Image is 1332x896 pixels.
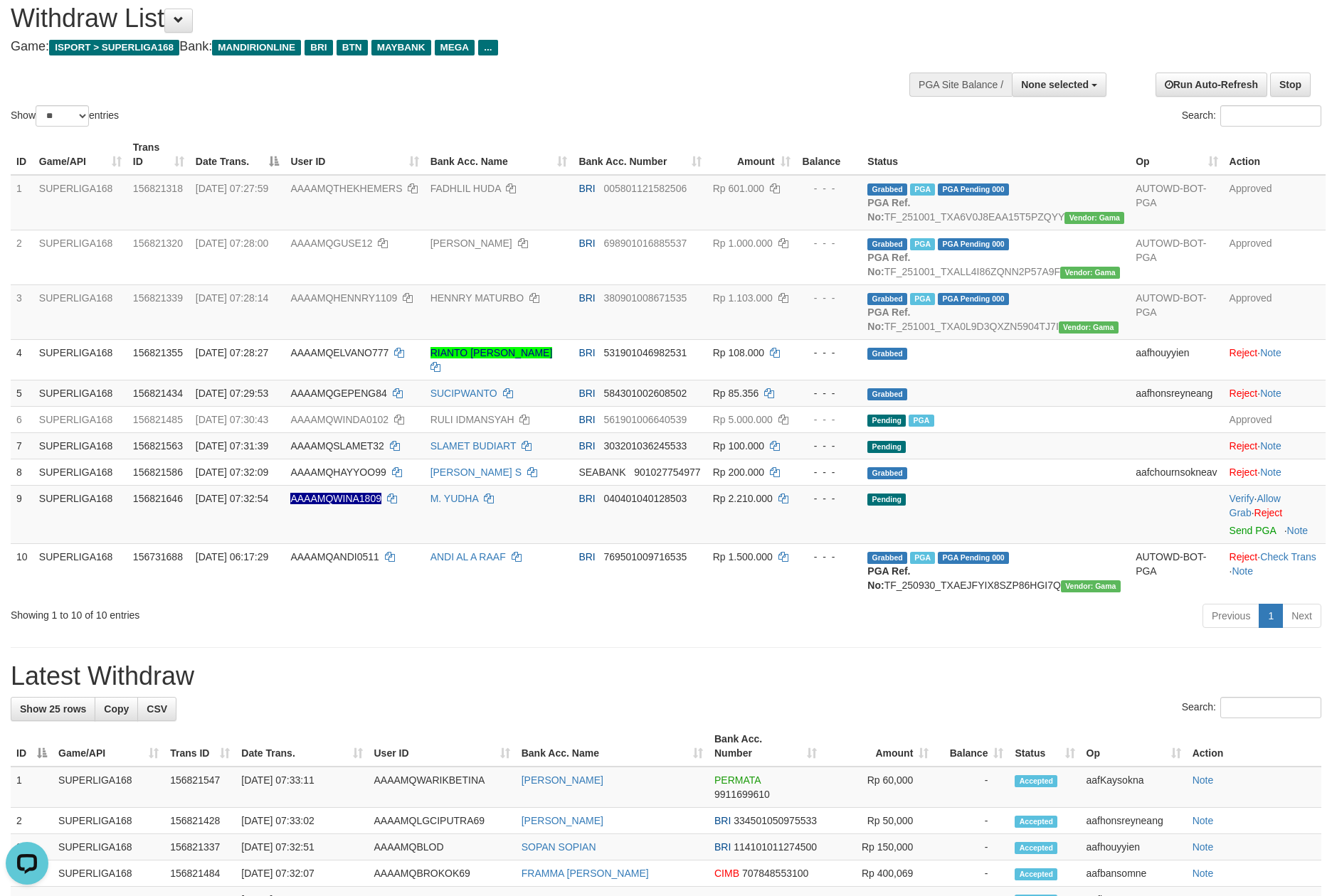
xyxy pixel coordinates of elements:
[1130,134,1223,175] th: Op: activate to sort column ascending
[11,697,95,721] a: Show 25 rows
[734,815,817,826] span: Copy 334501050975533 to clipboard
[236,767,368,808] td: [DATE] 07:33:11
[1081,726,1187,767] th: Op: activate to sort column ascending
[33,432,127,459] td: SUPERLIGA168
[802,181,857,196] div: - - -
[934,808,1009,834] td: -
[934,860,1009,887] td: -
[1130,380,1223,406] td: aafhonsreyneang
[196,292,268,304] span: [DATE] 07:28:14
[823,808,934,834] td: Rp 50,000
[435,40,475,55] span: MEGA
[1270,73,1311,97] a: Stop
[802,550,857,564] div: - - -
[430,414,514,425] a: RULI IDMANSYAH
[1220,697,1321,718] input: Search:
[1254,507,1283,518] a: Reject
[290,388,386,399] span: AAAAMQGEPENG84
[290,414,388,425] span: AAAAMQWINDA0102
[104,703,129,715] span: Copy
[1260,440,1281,452] a: Note
[823,726,934,767] th: Amount: activate to sort column ascending
[212,40,301,55] span: MANDIRIONLINE
[714,815,731,826] span: BRI
[910,238,935,250] span: Marked by aafandaneth
[53,808,164,834] td: SUPERLIGA168
[713,183,764,194] span: Rp 601.000
[6,6,48,48] button: Open LiveChat chat widget
[290,292,397,304] span: AAAAMQHENNRY1109
[369,860,516,887] td: AAAAMQBROKOK69
[11,4,874,33] h1: Withdraw List
[578,551,595,562] span: BRI
[934,767,1009,808] td: -
[285,134,424,175] th: User ID: activate to sort column ascending
[573,134,707,175] th: Bank Acc. Number: activate to sort column ascending
[714,841,731,853] span: BRI
[1059,321,1119,334] span: Vendor URL: https://trx31.1velocity.biz
[369,726,516,767] th: User ID: activate to sort column ascending
[713,551,773,562] span: Rp 1.500.000
[823,860,934,887] td: Rp 400,069
[33,406,127,432] td: SUPERLIGA168
[425,134,573,175] th: Bank Acc. Name: activate to sort column ascending
[1224,230,1326,284] td: Approved
[11,339,33,380] td: 4
[1224,380,1326,406] td: ·
[33,485,127,543] td: SUPERLIGA168
[11,543,33,598] td: 10
[1230,551,1258,562] a: Reject
[430,551,506,562] a: ANDI AL A RAAF
[1060,267,1120,279] span: Vendor URL: https://trx31.1velocity.biz
[1224,339,1326,380] td: ·
[1081,860,1187,887] td: aafbansomne
[1081,767,1187,808] td: aafKaysokna
[910,293,935,305] span: Marked by aafandaneth
[11,175,33,230] td: 1
[713,388,759,399] span: Rp 85.356
[11,459,33,485] td: 8
[236,834,368,860] td: [DATE] 07:32:51
[11,602,544,622] div: Showing 1 to 10 of 10 entries
[938,183,1009,196] span: PGA Pending
[802,236,857,250] div: - - -
[290,183,402,194] span: AAAAMQTHEKHEMERS
[11,808,53,834] td: 2
[862,230,1130,284] td: TF_251001_TXALL4I86ZQNN2P57A9F
[516,726,709,767] th: Bank Acc. Name: activate to sort column ascending
[802,491,857,506] div: - - -
[11,662,1321,690] h1: Latest Withdraw
[1193,815,1214,826] a: Note
[802,386,857,400] div: - - -
[11,105,119,127] label: Show entries
[196,183,268,194] span: [DATE] 07:27:59
[1187,726,1321,767] th: Action
[714,789,770,800] span: Copy 9911699610 to clipboard
[603,292,687,304] span: Copy 380901008671535 to clipboard
[713,466,764,478] span: Rp 200.000
[867,348,907,360] span: Grabbed
[709,726,823,767] th: Bank Acc. Number: activate to sort column ascending
[1130,543,1223,598] td: AUTOWD-BOT-PGA
[430,440,517,452] a: SLAMET BUDIART
[33,284,127,339] td: SUPERLIGA168
[707,134,796,175] th: Amount: activate to sort column ascending
[430,292,524,304] a: HENNRY MATURBO
[53,767,164,808] td: SUPERLIGA168
[190,134,285,175] th: Date Trans.: activate to sort column descending
[1260,388,1281,399] a: Note
[196,551,268,562] span: [DATE] 06:17:29
[1021,79,1089,90] span: None selected
[133,551,183,562] span: 156731688
[714,868,739,879] span: CIMB
[430,183,501,194] a: FADHLIL HUDA
[196,238,268,249] span: [DATE] 07:28:00
[196,466,268,478] span: [DATE] 07:32:09
[305,40,332,55] span: BRI
[1232,565,1253,577] a: Note
[867,565,910,591] b: PGA Ref. No:
[1130,284,1223,339] td: AUTOWD-BOT-PGA
[127,134,190,175] th: Trans ID: activate to sort column ascending
[11,230,33,284] td: 2
[11,380,33,406] td: 5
